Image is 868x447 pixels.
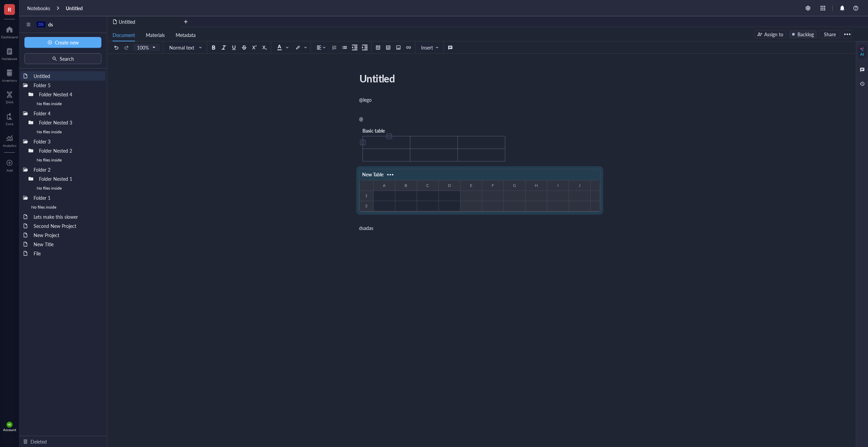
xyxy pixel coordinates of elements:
div: DS [38,22,44,27]
a: Core [6,111,13,126]
div: No files inside [26,127,105,137]
th: 1 [360,191,373,201]
span: Share [824,31,836,37]
div: Untitled [356,70,598,87]
a: Analytics [3,133,16,148]
div: Dashboard [1,35,18,39]
th: E [460,180,482,191]
div: Folder Nested 1 [36,174,103,183]
button: Share [820,30,840,38]
span: dsadas [359,225,373,231]
th: F [482,180,504,191]
div: Lets make this slower [31,212,103,221]
div: Folder Nested 4 [36,90,103,99]
th: K [590,180,612,191]
div: Second New Project [31,221,103,231]
div: Untitled [31,71,103,81]
span: Create new [55,40,79,45]
a: Dashboard [1,24,18,39]
div: Backlog [797,31,814,38]
div: DNA [6,100,14,104]
span: Search [60,56,74,61]
th: H [525,180,547,191]
div: Folder Nested 3 [36,118,103,127]
div: Notebook [2,57,17,61]
div: New Project [31,230,103,240]
div: Folder Nested 2 [36,146,103,155]
a: DNA [6,89,14,104]
span: Materials [146,32,165,38]
div: Analytics [3,143,16,148]
div: Assign to [764,31,783,38]
span: New Table [362,171,383,178]
span: R [8,5,11,14]
span: Document [113,32,135,38]
div: New Title [31,239,103,249]
div: Folder 1 [31,193,103,202]
span: ds [48,21,53,28]
a: Untitled [66,5,83,11]
div: Add [6,168,13,172]
th: A [373,180,395,191]
div: Inventory [2,78,17,82]
div: Core [6,122,13,126]
div: No files inside [26,155,105,165]
div: Folder 2 [31,165,103,174]
span: Basic table [362,127,385,134]
th: D [438,180,460,191]
div: No files inside [20,202,105,212]
span: Insert [421,44,439,51]
div: File [31,249,103,258]
div: AI [860,52,864,57]
a: Inventory [2,67,17,82]
div: Folder 5 [31,80,103,90]
th: G [504,180,525,191]
span: 100% [137,44,155,51]
th: I [547,180,569,191]
span: @lego [359,96,372,103]
span: Metadata [176,32,196,38]
button: Search [24,53,101,64]
th: J [569,180,590,191]
div: Folder 3 [31,137,103,146]
div: Deleted [31,438,47,445]
th: 2 [360,201,373,211]
div: No files inside [26,99,105,109]
div: No files inside [26,183,105,193]
span: MS [8,423,11,426]
button: Create new [24,37,101,48]
a: Notebooks [27,5,50,11]
span: @ [359,115,363,122]
div: Account [3,428,16,432]
div: Folder 4 [31,109,103,118]
a: Notebook [2,46,17,61]
span: Normal text [169,44,202,51]
th: B [395,180,417,191]
th: C [417,180,438,191]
